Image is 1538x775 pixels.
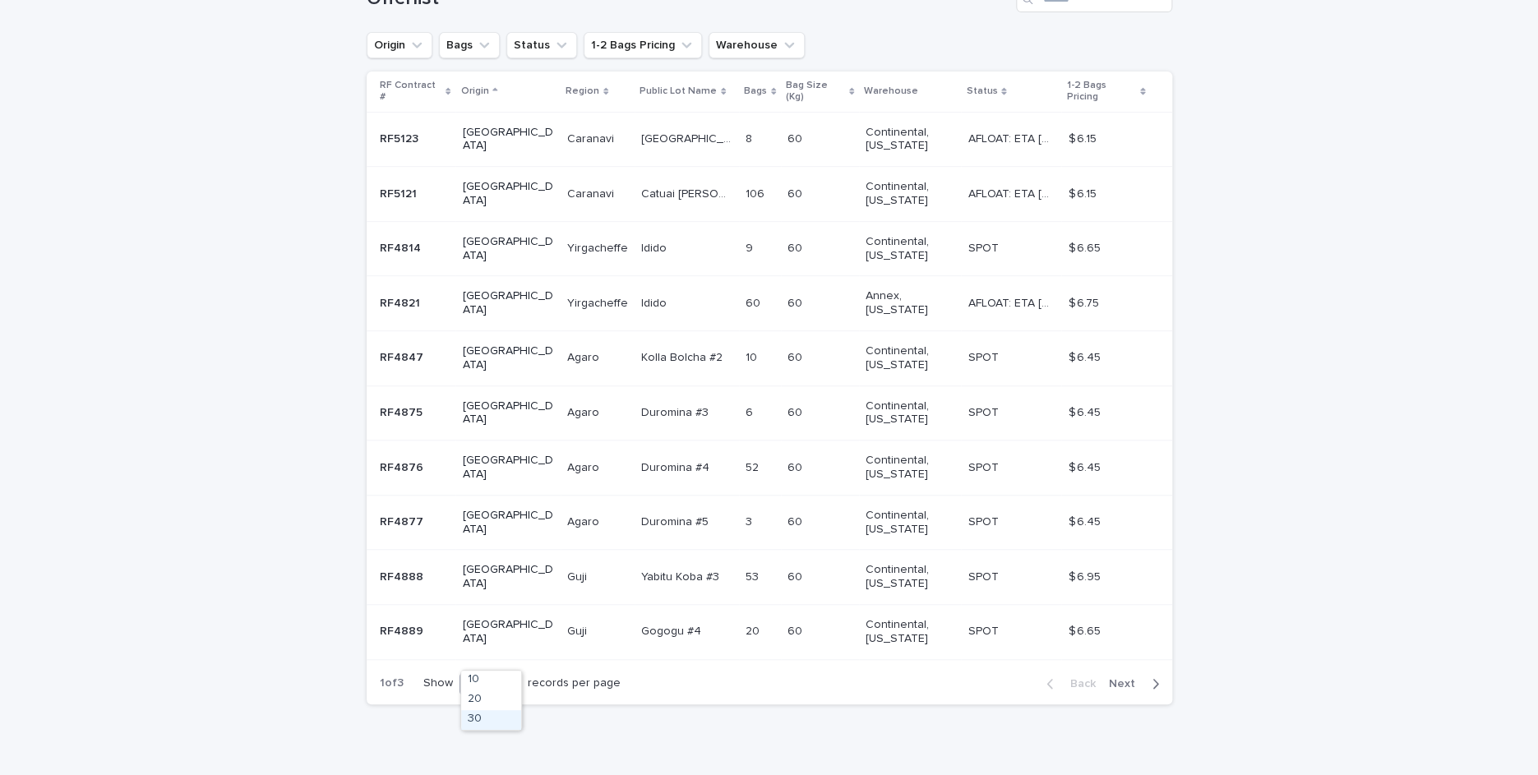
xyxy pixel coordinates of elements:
[367,663,417,703] p: 1 of 3
[506,32,577,58] button: Status
[462,618,553,646] p: [GEOGRAPHIC_DATA]
[367,276,1172,331] tr: RF4821RF4821 [GEOGRAPHIC_DATA]YirgacheffeYirgacheffe IdidoIdido 6060 6060 Annex, [US_STATE] AFLOA...
[461,671,521,690] div: 10
[1102,676,1172,691] button: Next
[641,567,723,584] p: Yabitu Koba #3
[864,82,918,100] p: Warehouse
[709,32,805,58] button: Warehouse
[786,76,845,107] p: Bag Size (Kg)
[746,129,755,146] p: 8
[787,458,806,475] p: 60
[641,512,712,529] p: Duromina #5
[787,129,806,146] p: 60
[367,604,1172,659] tr: RF4889RF4889 [GEOGRAPHIC_DATA]GujiGuji Gogogu #4Gogogu #4 2020 6060 Continental, [US_STATE] SPOTS...
[1060,678,1096,690] span: Back
[380,458,427,475] p: RF4876
[968,129,1058,146] p: AFLOAT: ETA 10-15-2025
[968,458,1001,475] p: SPOT
[462,563,553,591] p: [GEOGRAPHIC_DATA]
[462,235,553,263] p: [GEOGRAPHIC_DATA]
[746,348,760,365] p: 10
[567,512,603,529] p: Agaro
[787,403,806,420] p: 60
[968,567,1001,584] p: SPOT
[528,676,621,690] p: records per page
[746,512,755,529] p: 3
[567,238,631,256] p: Yirgacheffe
[787,348,806,365] p: 60
[787,512,806,529] p: 60
[641,129,736,146] p: [GEOGRAPHIC_DATA]
[787,238,806,256] p: 60
[380,567,427,584] p: RF4888
[966,82,997,100] p: Status
[1068,621,1103,639] p: $ 6.65
[462,509,553,537] p: [GEOGRAPHIC_DATA]
[380,403,426,420] p: RF4875
[380,512,427,529] p: RF4877
[380,293,423,311] p: RF4821
[567,293,631,311] p: Yirgacheffe
[968,621,1001,639] p: SPOT
[968,348,1001,365] p: SPOT
[968,512,1001,529] p: SPOT
[380,76,442,107] p: RF Contract #
[566,82,599,100] p: Region
[641,403,712,420] p: Duromina #3
[461,690,521,710] div: 20
[641,184,736,201] p: Catuai [PERSON_NAME]
[367,495,1172,550] tr: RF4877RF4877 [GEOGRAPHIC_DATA]AgaroAgaro Duromina #5Duromina #5 33 6060 Continental, [US_STATE] S...
[968,184,1058,201] p: AFLOAT: ETA 10-15-2025
[968,403,1001,420] p: SPOT
[746,621,763,639] p: 20
[746,293,764,311] p: 60
[746,184,768,201] p: 106
[367,385,1172,441] tr: RF4875RF4875 [GEOGRAPHIC_DATA]AgaroAgaro Duromina #3Duromina #3 66 6060 Continental, [US_STATE] S...
[367,550,1172,605] tr: RF4888RF4888 [GEOGRAPHIC_DATA]GujiGuji Yabitu Koba #3Yabitu Koba #3 5353 6060 Continental, [US_ST...
[567,184,617,201] p: Caranavi
[367,167,1172,222] tr: RF5121RF5121 [GEOGRAPHIC_DATA]CaranaviCaranavi Catuai [PERSON_NAME]Catuai [PERSON_NAME] 106106 60...
[462,399,553,427] p: [GEOGRAPHIC_DATA]
[968,293,1058,311] p: AFLOAT: ETA 09-28-2025
[744,82,767,100] p: Bags
[462,126,553,154] p: [GEOGRAPHIC_DATA]
[1068,129,1099,146] p: $ 6.15
[567,567,590,584] p: Guji
[567,621,590,639] p: Guji
[462,289,553,317] p: [GEOGRAPHIC_DATA]
[1068,184,1099,201] p: $ 6.15
[367,32,432,58] button: Origin
[380,238,424,256] p: RF4814
[367,330,1172,385] tr: RF4847RF4847 [GEOGRAPHIC_DATA]AgaroAgaro Kolla Bolcha #2Kolla Bolcha #2 1010 6060 Continental, [U...
[746,567,762,584] p: 53
[380,348,427,365] p: RF4847
[461,710,521,730] div: 30
[462,180,553,208] p: [GEOGRAPHIC_DATA]
[787,621,806,639] p: 60
[380,129,422,146] p: RF5123
[641,458,713,475] p: Duromina #4
[787,184,806,201] p: 60
[1068,567,1103,584] p: $ 6.95
[1068,348,1103,365] p: $ 6.45
[1068,238,1103,256] p: $ 6.65
[367,221,1172,276] tr: RF4814RF4814 [GEOGRAPHIC_DATA]YirgacheffeYirgacheffe IdidoIdido 99 6060 Continental, [US_STATE] S...
[1033,676,1102,691] button: Back
[367,112,1172,167] tr: RF5123RF5123 [GEOGRAPHIC_DATA]CaranaviCaranavi [GEOGRAPHIC_DATA][GEOGRAPHIC_DATA] 88 6060 Contine...
[746,458,762,475] p: 52
[968,238,1001,256] p: SPOT
[462,344,553,372] p: [GEOGRAPHIC_DATA]
[567,348,603,365] p: Agaro
[439,32,500,58] button: Bags
[787,293,806,311] p: 60
[1068,458,1103,475] p: $ 6.45
[1068,293,1102,311] p: $ 6.75
[641,621,704,639] p: Gogogu #4
[1109,678,1145,690] span: Next
[423,676,453,690] p: Show
[567,129,617,146] p: Caranavi
[640,82,717,100] p: Public Lot Name
[567,403,603,420] p: Agaro
[584,32,702,58] button: 1-2 Bags Pricing
[641,348,726,365] p: Kolla Bolcha #2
